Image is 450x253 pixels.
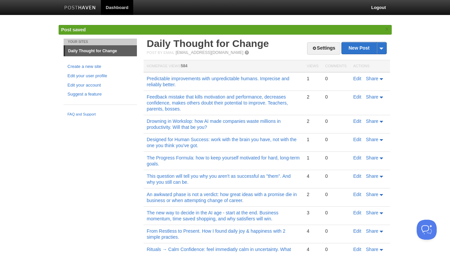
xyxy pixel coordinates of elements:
[325,228,346,234] div: 0
[366,155,378,160] span: Share
[307,42,340,55] a: Settings
[384,25,390,33] a: ×
[366,76,378,81] span: Share
[64,6,96,11] img: Posthaven-bar
[366,173,378,179] span: Share
[307,228,318,234] div: 4
[350,60,390,73] th: Actions
[325,173,346,179] div: 0
[325,136,346,142] div: 0
[325,246,346,252] div: 0
[366,94,378,100] span: Share
[366,210,378,215] span: Share
[147,137,297,148] a: Designed for Human Success: work with the brain you have, not with the one you think you've got.
[417,220,437,240] iframe: Help Scout Beacon - Open
[325,118,346,124] div: 0
[307,118,318,124] div: 2
[366,247,378,252] span: Share
[325,94,346,100] div: 0
[325,76,346,82] div: 0
[144,60,303,73] th: Homepage Views
[307,210,318,216] div: 3
[353,76,361,81] a: Edit
[147,76,289,87] a: Predictable improvements with unpredictable humans. Imprecise and reliably better.
[61,27,86,32] span: Post saved
[147,38,269,49] a: Daily Thought for Change
[353,119,361,124] a: Edit
[307,173,318,179] div: 4
[307,155,318,161] div: 1
[147,192,297,203] a: An awkward phase is not a verdict: how great ideas with a promise die in business or when attempt...
[353,192,361,197] a: Edit
[353,210,361,215] a: Edit
[147,210,278,221] a: The new way to decide in the AI age - start at the end. Business momentum, time saved shopping, a...
[147,173,291,185] a: This question will tell you why you aren't as successful as "them". And why you still can be.
[325,210,346,216] div: 0
[307,94,318,100] div: 2
[366,119,378,124] span: Share
[176,50,243,55] a: [EMAIL_ADDRESS][DOMAIN_NAME]
[366,192,378,197] span: Share
[366,137,378,142] span: Share
[68,112,133,118] a: FAQ and Support
[325,155,346,161] div: 0
[353,137,361,142] a: Edit
[307,76,318,82] div: 1
[353,173,361,179] a: Edit
[64,39,137,45] li: Your Sites
[307,191,318,197] div: 2
[366,228,378,234] span: Share
[147,94,288,112] a: Feedback mistake that kills motivation and performance, decreases confidence, makes others doubt ...
[147,119,281,130] a: Drowning in Workslop: how AI made companies waste millions in productivity. Will that be you?
[307,136,318,142] div: 1
[353,94,361,100] a: Edit
[353,155,361,160] a: Edit
[342,42,386,54] a: New Post
[68,82,133,89] a: Edit your account
[325,191,346,197] div: 0
[307,246,318,252] div: 4
[353,247,361,252] a: Edit
[181,64,188,68] span: 584
[303,60,322,73] th: Views
[68,73,133,80] a: Edit your user profile
[147,51,175,55] span: Post by Email
[353,228,361,234] a: Edit
[68,63,133,70] a: Create a new site
[65,46,137,56] a: Daily Thought for Change
[147,155,300,166] a: The Progress Formula: how to keep yourself motivated for hard, long-term goals.
[322,60,350,73] th: Comments
[147,228,285,240] a: From Restless to Present. How I found daily joy & happiness with 2 simple practies.
[68,91,133,98] a: Suggest a feature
